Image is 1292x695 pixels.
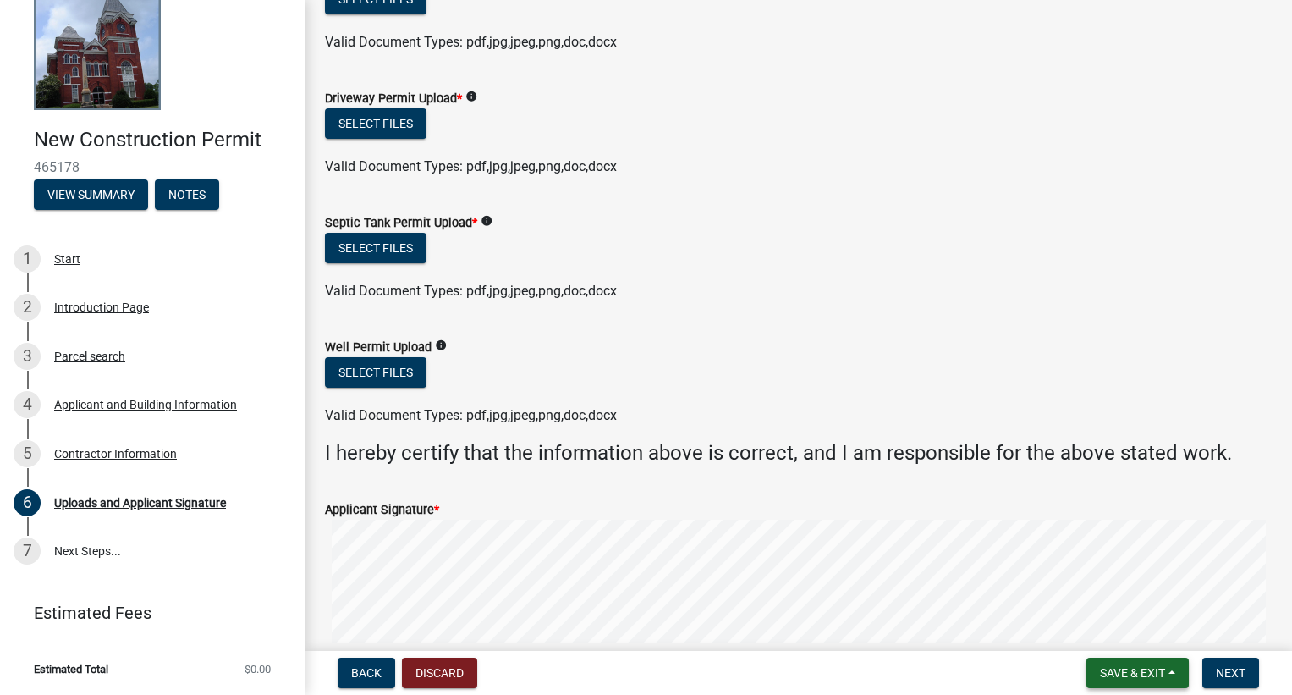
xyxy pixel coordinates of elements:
[34,128,291,152] h4: New Construction Permit
[245,664,271,675] span: $0.00
[325,342,432,354] label: Well Permit Upload
[1100,666,1165,680] span: Save & Exit
[14,538,41,565] div: 7
[402,658,477,688] button: Discard
[54,497,226,509] div: Uploads and Applicant Signature
[325,505,439,516] label: Applicant Signature
[351,666,382,680] span: Back
[465,91,477,102] i: info
[14,343,41,370] div: 3
[155,179,219,210] button: Notes
[34,664,108,675] span: Estimated Total
[435,339,447,351] i: info
[14,489,41,516] div: 6
[14,245,41,273] div: 1
[34,189,148,202] wm-modal-confirm: Summary
[1086,658,1189,688] button: Save & Exit
[14,440,41,467] div: 5
[54,350,125,362] div: Parcel search
[54,253,80,265] div: Start
[1202,658,1259,688] button: Next
[14,294,41,321] div: 2
[14,596,278,630] a: Estimated Fees
[325,93,462,105] label: Driveway Permit Upload
[325,283,617,299] span: Valid Document Types: pdf,jpg,jpeg,png,doc,docx
[54,301,149,313] div: Introduction Page
[325,34,617,50] span: Valid Document Types: pdf,jpg,jpeg,png,doc,docx
[325,407,617,423] span: Valid Document Types: pdf,jpg,jpeg,png,doc,docx
[325,218,477,229] label: Septic Tank Permit Upload
[325,441,1272,466] h4: I hereby certify that the information above is correct, and I am responsible for the above stated...
[325,108,426,139] button: Select files
[34,179,148,210] button: View Summary
[325,357,426,388] button: Select files
[325,233,426,263] button: Select files
[481,215,492,227] i: info
[54,399,237,411] div: Applicant and Building Information
[1216,666,1245,680] span: Next
[338,658,395,688] button: Back
[54,448,177,460] div: Contractor Information
[14,391,41,418] div: 4
[155,189,219,202] wm-modal-confirm: Notes
[325,158,617,174] span: Valid Document Types: pdf,jpg,jpeg,png,doc,docx
[34,159,271,175] span: 465178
